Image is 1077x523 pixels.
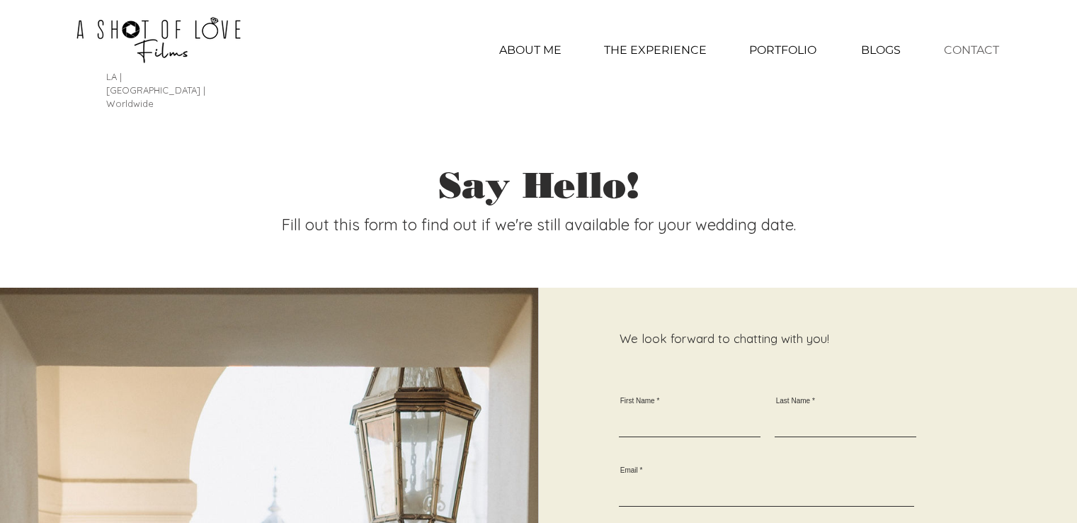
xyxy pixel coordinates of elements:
[492,33,569,68] p: ABOUT ME
[106,71,205,109] span: LA | [GEOGRAPHIC_DATA] | Worldwide
[477,33,583,68] a: ABOUT ME
[854,33,908,68] p: BLOGS
[597,33,714,68] p: THE EXPERIENCE
[438,164,639,207] span: Say Hello!
[583,33,727,68] a: THE EXPERIENCE
[775,398,916,405] label: Last Name
[839,33,923,68] a: BLOGS
[923,33,1020,68] a: CONTACT
[620,331,829,346] span: We look forward to chatting with you!
[937,33,1006,68] p: CONTACT
[742,33,824,68] p: PORTFOLIO
[619,467,914,474] label: Email
[477,33,1020,68] nav: Site
[282,215,796,235] span: Fill out this form to find out if we're still available for your wedding date.
[727,33,839,68] div: PORTFOLIO
[619,398,760,405] label: First Name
